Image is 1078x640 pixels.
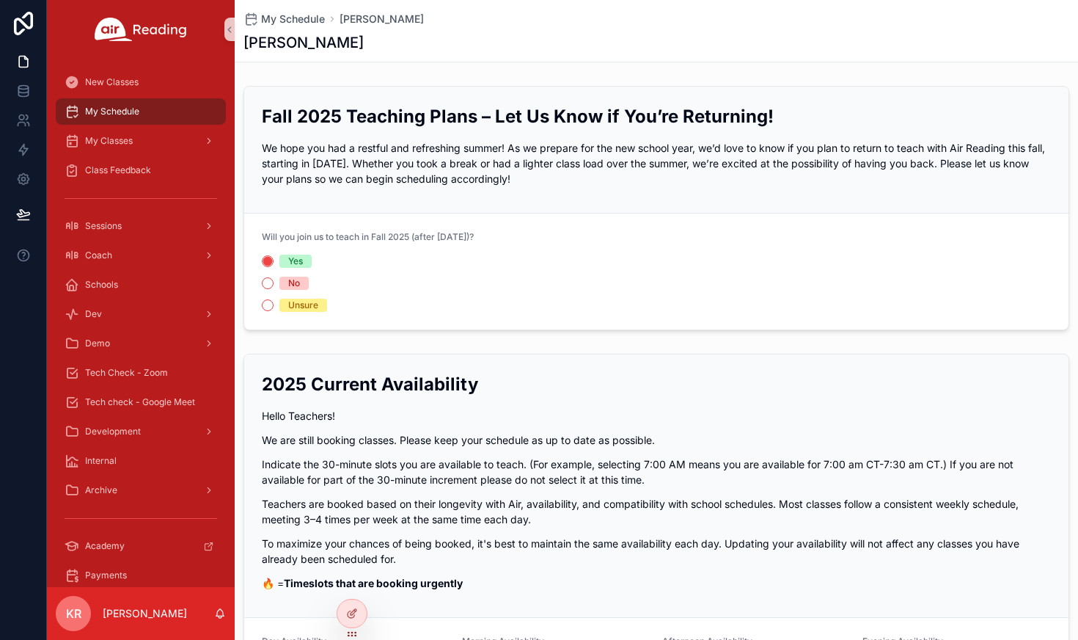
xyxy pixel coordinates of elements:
[85,220,122,232] span: Sessions
[288,277,300,290] div: No
[262,372,1051,396] h2: 2025 Current Availability
[284,577,463,589] strong: Timeslots that are booking urgently
[262,408,1051,423] p: Hello Teachers!
[340,12,424,26] a: [PERSON_NAME]
[262,536,1051,567] p: To maximize your chances of being booked, it's best to maintain the same availability each day. U...
[288,255,303,268] div: Yes
[56,98,226,125] a: My Schedule
[85,76,139,88] span: New Classes
[85,106,139,117] span: My Schedule
[56,272,226,298] a: Schools
[288,299,318,312] div: Unsure
[85,135,133,147] span: My Classes
[85,338,110,349] span: Demo
[85,164,151,176] span: Class Feedback
[56,213,226,239] a: Sessions
[85,484,117,496] span: Archive
[262,432,1051,448] p: We are still booking classes. Please keep your schedule as up to date as possible.
[262,496,1051,527] p: Teachers are booked based on their longevity with Air, availability, and compatibility with schoo...
[56,477,226,503] a: Archive
[85,455,117,467] span: Internal
[66,605,81,622] span: KR
[262,140,1051,186] p: We hope you had a restful and refreshing summer! As we prepare for the new school year, we’d love...
[56,330,226,357] a: Demo
[85,540,125,552] span: Academy
[56,533,226,559] a: Academy
[56,157,226,183] a: Class Feedback
[56,242,226,269] a: Coach
[85,426,141,437] span: Development
[85,396,195,408] span: Tech check - Google Meet
[262,104,1051,128] h2: Fall 2025 Teaching Plans – Let Us Know if You’re Returning!
[56,360,226,386] a: Tech Check - Zoom
[56,389,226,415] a: Tech check - Google Meet
[56,301,226,327] a: Dev
[262,575,1051,591] p: 🔥 =
[103,606,187,621] p: [PERSON_NAME]
[85,570,127,581] span: Payments
[85,308,102,320] span: Dev
[47,59,235,587] div: scrollable content
[56,128,226,154] a: My Classes
[85,367,168,379] span: Tech Check - Zoom
[262,231,474,242] span: Will you join us to teach in Fall 2025 (after [DATE])?
[56,418,226,445] a: Development
[56,448,226,474] a: Internal
[243,12,325,26] a: My Schedule
[261,12,325,26] span: My Schedule
[95,18,187,41] img: App logo
[262,457,1051,487] p: Indicate the 30-minute slots you are available to teach. (For example, selecting 7:00 AM means yo...
[243,32,364,53] h1: [PERSON_NAME]
[85,279,118,291] span: Schools
[56,69,226,95] a: New Classes
[56,562,226,589] a: Payments
[85,250,112,261] span: Coach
